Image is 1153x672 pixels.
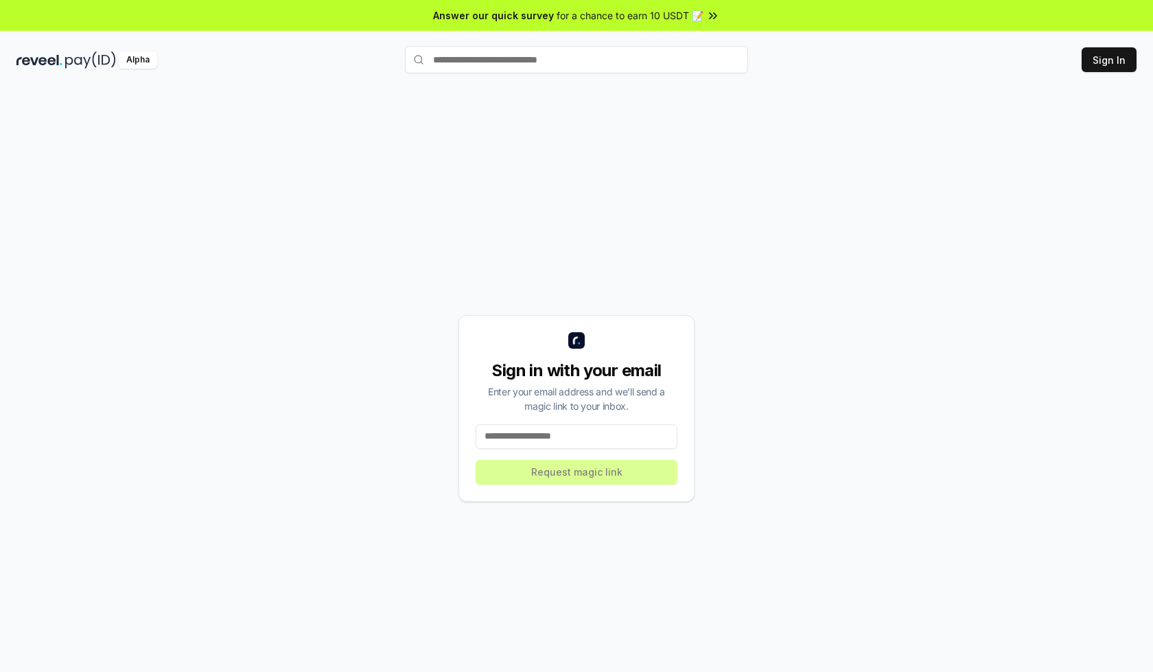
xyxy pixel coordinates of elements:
[476,384,677,413] div: Enter your email address and we’ll send a magic link to your inbox.
[119,51,157,69] div: Alpha
[16,51,62,69] img: reveel_dark
[433,8,554,23] span: Answer our quick survey
[568,332,585,349] img: logo_small
[476,360,677,382] div: Sign in with your email
[557,8,703,23] span: for a chance to earn 10 USDT 📝
[1082,47,1137,72] button: Sign In
[65,51,116,69] img: pay_id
